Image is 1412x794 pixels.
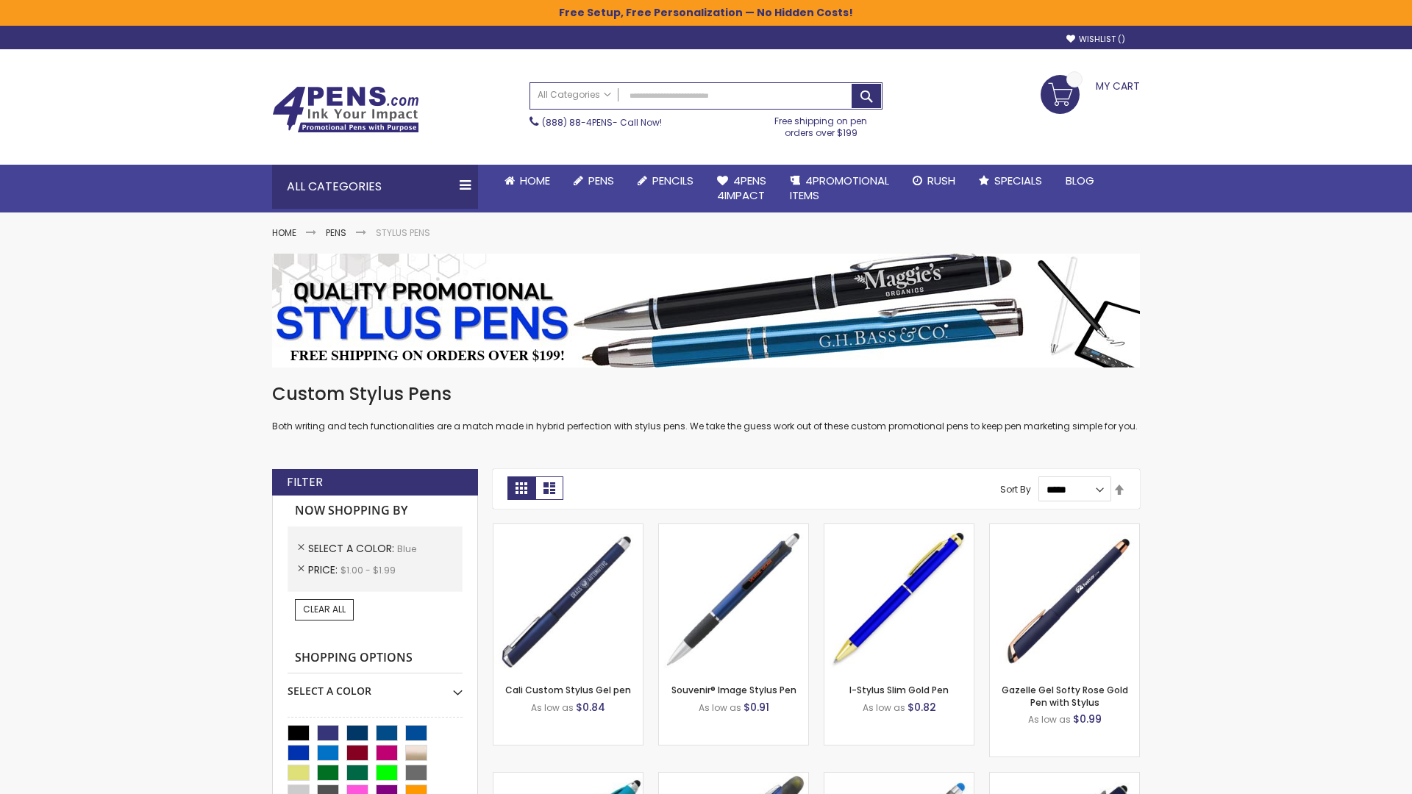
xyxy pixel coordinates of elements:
[507,476,535,500] strong: Grid
[659,772,808,784] a: Souvenir® Jalan Highlighter Stylus Pen Combo-Blue
[397,543,416,555] span: Blue
[760,110,883,139] div: Free shipping on pen orders over $199
[1066,34,1125,45] a: Wishlist
[699,701,741,714] span: As low as
[1002,684,1128,708] a: Gazelle Gel Softy Rose Gold Pen with Stylus
[340,564,396,576] span: $1.00 - $1.99
[520,173,550,188] span: Home
[990,524,1139,673] img: Gazelle Gel Softy Rose Gold Pen with Stylus-Blue
[908,700,936,715] span: $0.82
[493,524,643,673] img: Cali Custom Stylus Gel pen-Blue
[288,496,463,526] strong: Now Shopping by
[1073,712,1102,726] span: $0.99
[994,173,1042,188] span: Specials
[272,382,1140,433] div: Both writing and tech functionalities are a match made in hybrid perfection with stylus pens. We ...
[659,523,808,536] a: Souvenir® Image Stylus Pen-Blue
[824,772,974,784] a: Islander Softy Gel with Stylus - ColorJet Imprint-Blue
[990,523,1139,536] a: Gazelle Gel Softy Rose Gold Pen with Stylus-Blue
[272,165,478,209] div: All Categories
[588,173,614,188] span: Pens
[376,226,430,239] strong: Stylus Pens
[542,116,613,129] a: (888) 88-4PENS
[778,165,901,212] a: 4PROMOTIONALITEMS
[308,562,340,577] span: Price
[272,254,1140,368] img: Stylus Pens
[493,523,643,536] a: Cali Custom Stylus Gel pen-Blue
[849,684,949,696] a: I-Stylus Slim Gold Pen
[531,701,574,714] span: As low as
[717,173,766,203] span: 4Pens 4impact
[1054,165,1106,197] a: Blog
[824,523,974,536] a: I-Stylus Slim Gold-Blue
[790,173,889,203] span: 4PROMOTIONAL ITEMS
[576,700,605,715] span: $0.84
[927,173,955,188] span: Rush
[303,603,346,615] span: Clear All
[288,643,463,674] strong: Shopping Options
[863,701,905,714] span: As low as
[493,772,643,784] a: Neon Stylus Highlighter-Pen Combo-Blue
[1000,483,1031,496] label: Sort By
[901,165,967,197] a: Rush
[272,86,419,133] img: 4Pens Custom Pens and Promotional Products
[326,226,346,239] a: Pens
[542,116,662,129] span: - Call Now!
[744,700,769,715] span: $0.91
[990,772,1139,784] a: Custom Soft Touch® Metal Pens with Stylus-Blue
[505,684,631,696] a: Cali Custom Stylus Gel pen
[272,226,296,239] a: Home
[967,165,1054,197] a: Specials
[538,89,611,101] span: All Categories
[295,599,354,620] a: Clear All
[671,684,796,696] a: Souvenir® Image Stylus Pen
[824,524,974,673] img: I-Stylus Slim Gold-Blue
[1028,713,1071,726] span: As low as
[1066,173,1094,188] span: Blog
[493,165,562,197] a: Home
[626,165,705,197] a: Pencils
[272,382,1140,406] h1: Custom Stylus Pens
[652,173,693,188] span: Pencils
[308,541,397,556] span: Select A Color
[705,165,778,212] a: 4Pens4impact
[562,165,626,197] a: Pens
[530,83,618,107] a: All Categories
[288,673,463,698] div: Select A Color
[287,474,323,490] strong: Filter
[659,524,808,673] img: Souvenir® Image Stylus Pen-Blue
